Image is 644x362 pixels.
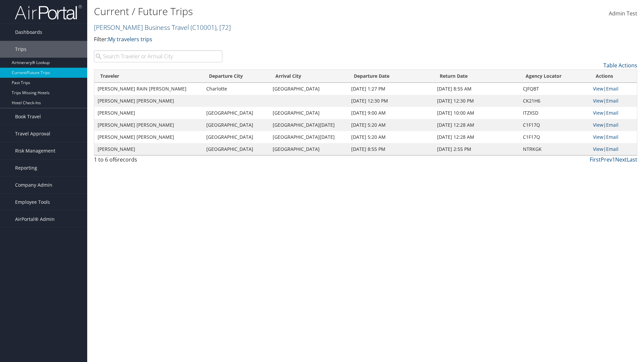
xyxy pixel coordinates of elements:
img: airportal-logo.png [15,4,82,20]
a: Email [606,134,619,140]
td: [GEOGRAPHIC_DATA] [269,83,347,95]
a: Table Actions [603,62,637,69]
span: Employee Tools [15,194,50,210]
span: Reporting [15,160,37,176]
td: [GEOGRAPHIC_DATA] [203,131,269,143]
td: [GEOGRAPHIC_DATA] [203,107,269,119]
th: Return Date: activate to sort column ascending [434,70,520,83]
div: 1 to 6 of records [94,156,222,167]
th: Departure City: activate to sort column ascending [203,70,269,83]
a: Email [606,98,619,104]
a: Next [615,156,627,163]
td: [DATE] 8:55 AM [434,83,520,95]
a: [PERSON_NAME] Business Travel [94,23,231,32]
td: [GEOGRAPHIC_DATA] [203,119,269,131]
a: View [593,85,603,92]
td: | [590,107,637,119]
p: Filter: [94,35,456,44]
td: [PERSON_NAME] [94,143,203,155]
a: View [593,110,603,116]
span: 6 [114,156,117,163]
th: Actions [590,70,637,83]
a: First [590,156,601,163]
span: Dashboards [15,24,42,41]
td: [GEOGRAPHIC_DATA] [269,107,347,119]
td: [DATE] 5:20 AM [348,119,434,131]
td: [GEOGRAPHIC_DATA] [269,143,347,155]
td: [PERSON_NAME] [PERSON_NAME] [94,119,203,131]
td: NTRKGK [520,143,590,155]
a: View [593,146,603,152]
a: My travelers trips [108,36,152,43]
td: [PERSON_NAME] [PERSON_NAME] [94,131,203,143]
span: Risk Management [15,142,55,159]
th: Departure Date: activate to sort column descending [348,70,434,83]
td: C1F17Q [520,131,590,143]
td: CJFQBT [520,83,590,95]
a: View [593,134,603,140]
a: Email [606,110,619,116]
a: View [593,122,603,128]
td: | [590,83,637,95]
span: AirPortal® Admin [15,211,55,228]
td: [PERSON_NAME] [94,107,203,119]
td: [DATE] 9:00 AM [348,107,434,119]
td: [DATE] 12:30 PM [348,95,434,107]
td: [DATE] 12:30 PM [434,95,520,107]
td: ITZXSD [520,107,590,119]
td: [GEOGRAPHIC_DATA][DATE] [269,119,347,131]
a: Email [606,122,619,128]
td: | [590,119,637,131]
input: Search Traveler or Arrival City [94,50,222,62]
td: Charlotte [203,83,269,95]
td: [PERSON_NAME] RAIN [PERSON_NAME] [94,83,203,95]
td: | [590,143,637,155]
span: Company Admin [15,177,52,193]
span: Admin Test [609,10,637,17]
h1: Current / Future Trips [94,4,456,18]
span: Book Travel [15,108,41,125]
th: Agency Locator: activate to sort column ascending [520,70,590,83]
td: | [590,131,637,143]
td: [DATE] 10:00 AM [434,107,520,119]
td: C1F17Q [520,119,590,131]
td: [PERSON_NAME] [PERSON_NAME] [94,95,203,107]
a: Email [606,85,619,92]
td: CK21H6 [520,95,590,107]
th: Arrival City: activate to sort column ascending [269,70,347,83]
span: Trips [15,41,26,58]
td: [GEOGRAPHIC_DATA] [203,143,269,155]
td: [DATE] 2:55 PM [434,143,520,155]
a: View [593,98,603,104]
td: [GEOGRAPHIC_DATA][DATE] [269,131,347,143]
td: [DATE] 1:27 PM [348,83,434,95]
span: , [ 72 ] [216,23,231,32]
a: Prev [601,156,612,163]
a: Email [606,146,619,152]
span: ( C10001 ) [191,23,216,32]
a: Admin Test [609,3,637,24]
td: [DATE] 12:28 AM [434,131,520,143]
td: [DATE] 5:20 AM [348,131,434,143]
span: Travel Approval [15,125,50,142]
th: Traveler: activate to sort column ascending [94,70,203,83]
td: | [590,95,637,107]
a: Last [627,156,637,163]
a: 1 [612,156,615,163]
td: [DATE] 8:55 PM [348,143,434,155]
td: [DATE] 12:28 AM [434,119,520,131]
